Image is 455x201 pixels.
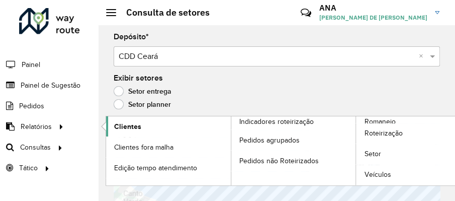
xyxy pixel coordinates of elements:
label: Exibir setores [114,72,163,84]
h2: Consulta de setores [116,7,210,18]
h3: ANA [319,3,427,13]
span: Painel de Sugestão [21,80,80,91]
a: Edição tempo atendimento [106,158,231,178]
span: Pedidos agrupados [239,135,300,146]
span: Romaneio [364,116,395,127]
label: Setor planner [114,99,171,109]
a: Indicadores roteirização [106,116,356,185]
span: [PERSON_NAME] DE [PERSON_NAME] [319,13,427,22]
label: Depósito [114,31,149,43]
span: Pedidos não Roteirizados [239,156,319,166]
a: Contato Rápido [295,2,317,24]
span: Tático [19,163,38,173]
span: Clientes [114,121,141,132]
span: Clear all [419,50,427,62]
span: Roteirização [364,128,402,139]
a: Clientes [106,116,231,137]
span: Clientes fora malha [114,142,173,153]
span: Veículos [364,169,391,180]
a: Pedidos não Roteirizados [231,151,356,171]
span: Relatórios [21,121,52,132]
span: Setor [364,149,381,159]
a: Pedidos agrupados [231,130,356,150]
label: Setor entrega [114,86,171,96]
a: Clientes fora malha [106,137,231,157]
span: Pedidos [19,101,44,111]
span: Edição tempo atendimento [114,163,197,173]
span: Consultas [20,142,51,153]
span: Painel [22,59,40,70]
span: Indicadores roteirização [239,116,314,127]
